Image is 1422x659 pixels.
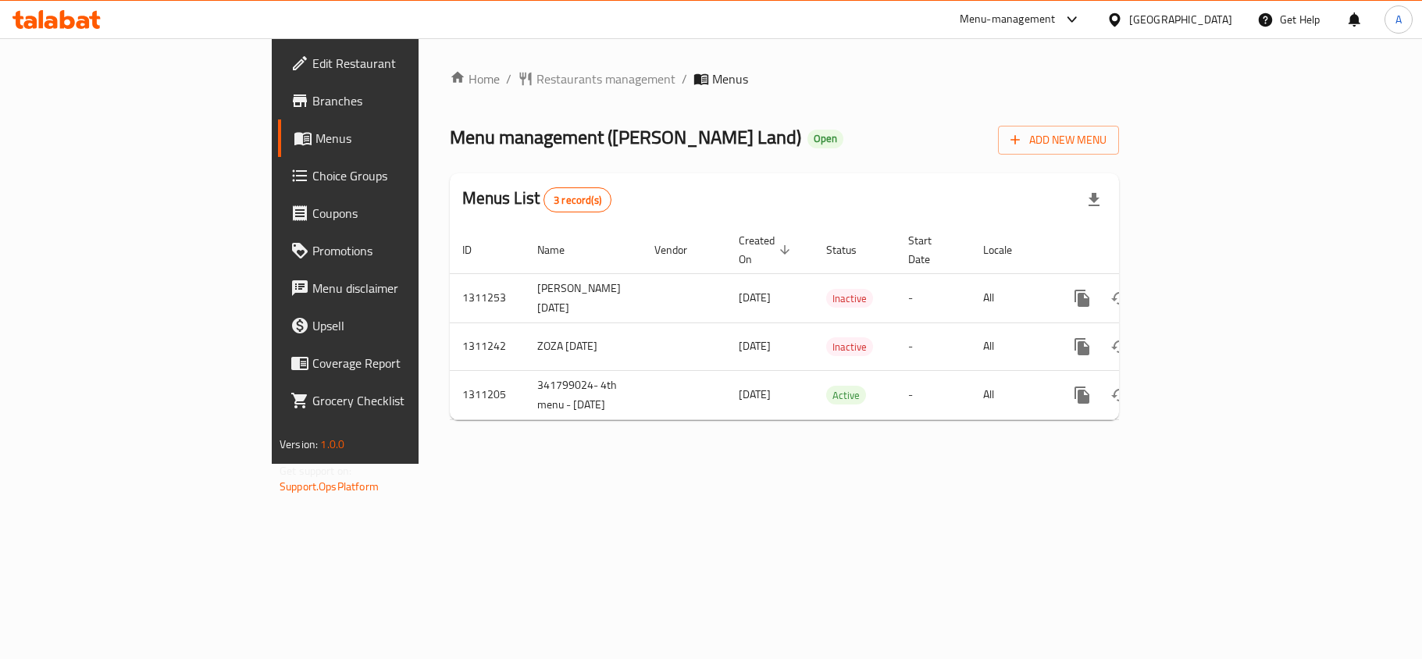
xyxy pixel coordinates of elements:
span: Choice Groups [312,166,497,185]
td: All [971,370,1051,419]
span: Menus [712,69,748,88]
a: Choice Groups [278,157,509,194]
button: Change Status [1101,328,1139,365]
span: Add New Menu [1010,130,1107,150]
button: Change Status [1101,280,1139,317]
a: Restaurants management [518,69,675,88]
span: Locale [983,240,1032,259]
a: Edit Restaurant [278,45,509,82]
td: ZOZA [DATE] [525,322,642,370]
span: Vendor [654,240,707,259]
button: Add New Menu [998,126,1119,155]
td: 341799024- 4th menu - [DATE] [525,370,642,419]
span: Promotions [312,241,497,260]
a: Branches [278,82,509,119]
td: - [896,273,971,322]
span: Status [826,240,877,259]
button: more [1064,280,1101,317]
h2: Menus List [462,187,611,212]
span: ID [462,240,492,259]
div: Inactive [826,289,873,308]
button: Change Status [1101,376,1139,414]
span: Branches [312,91,497,110]
span: Restaurants management [536,69,675,88]
span: Edit Restaurant [312,54,497,73]
span: Inactive [826,338,873,356]
div: Export file [1075,181,1113,219]
th: Actions [1051,226,1226,274]
a: Coverage Report [278,344,509,382]
div: Open [807,130,843,148]
span: [DATE] [739,384,771,404]
td: - [896,322,971,370]
a: Upsell [278,307,509,344]
a: Promotions [278,232,509,269]
button: more [1064,376,1101,414]
span: Menus [315,129,497,148]
div: Total records count [543,187,611,212]
span: 1.0.0 [320,434,344,454]
span: A [1395,11,1402,28]
span: 3 record(s) [544,193,611,208]
div: Inactive [826,337,873,356]
span: [DATE] [739,336,771,356]
button: more [1064,328,1101,365]
td: - [896,370,971,419]
nav: breadcrumb [450,69,1119,88]
td: All [971,273,1051,322]
span: Grocery Checklist [312,391,497,410]
span: Coverage Report [312,354,497,372]
a: Coupons [278,194,509,232]
div: Active [826,386,866,404]
a: Menus [278,119,509,157]
td: [PERSON_NAME] [DATE] [525,273,642,322]
table: enhanced table [450,226,1226,420]
span: Get support on: [280,461,351,481]
span: Start Date [908,231,952,269]
span: Active [826,386,866,404]
div: [GEOGRAPHIC_DATA] [1129,11,1232,28]
a: Grocery Checklist [278,382,509,419]
span: Upsell [312,316,497,335]
span: Open [807,132,843,145]
span: Coupons [312,204,497,223]
span: Inactive [826,290,873,308]
span: Menu disclaimer [312,279,497,297]
span: Version: [280,434,318,454]
a: Menu disclaimer [278,269,509,307]
td: All [971,322,1051,370]
div: Menu-management [960,10,1056,29]
span: Created On [739,231,795,269]
a: Support.OpsPlatform [280,476,379,497]
span: [DATE] [739,287,771,308]
span: Menu management ( [PERSON_NAME] Land ) [450,119,801,155]
li: / [682,69,687,88]
span: Name [537,240,585,259]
